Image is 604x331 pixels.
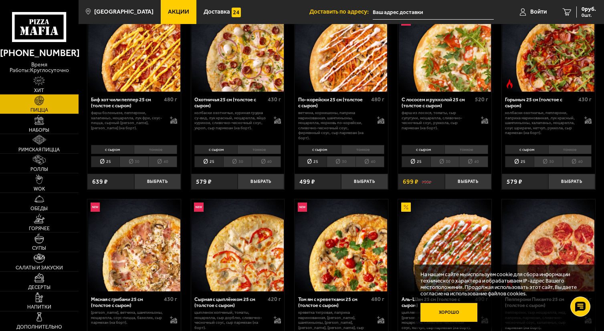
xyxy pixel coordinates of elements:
span: Войти [530,9,547,15]
button: Выбрать [134,174,181,189]
li: 40 [459,156,488,167]
button: Выбрать [238,174,284,189]
img: Пепперони Пиканто 25 см (толстое с сыром) [502,199,594,291]
p: ветчина, корнишоны, паприка маринованная, шампиньоны, моцарелла, морковь по-корейски, сливочно-че... [298,110,371,140]
div: Охотничья 25 см (толстое с сыром) [194,96,266,108]
span: 480 г [164,96,177,103]
span: Супы [32,246,46,251]
li: с сыром [194,145,237,154]
p: колбаски охотничьи, куриная грудка су-вид, лук красный, моцарелла, яйцо куриное, сливочно-чесночн... [194,110,267,130]
a: АкционныйАль-Шам 25 см (толстое с сыром) [398,199,491,291]
a: НовинкаТом ям с креветками 25 см (толстое с сыром) [295,199,388,291]
div: С лососем и рукколой 25 см (толстое с сыром) [402,96,473,108]
span: 430 г [164,296,177,303]
img: Новинка [91,203,100,212]
li: тонкое [444,145,488,154]
span: Горячее [29,226,50,231]
li: 40 [563,156,592,167]
span: 480 г [371,296,384,303]
button: Выбрать [548,174,595,189]
li: тонкое [134,145,177,154]
button: Выбрать [341,174,388,189]
p: цыпленок копченый, томаты, моцарелла, сыр дорблю, сливочно-чесночный соус, сыр пармезан (на борт). [194,310,267,330]
span: 499 ₽ [299,179,315,185]
div: Сырная с цыплёнком 25 см (толстое с сыром) [194,296,266,308]
li: 25 [505,156,534,167]
img: Новинка [298,203,307,212]
li: тонкое [237,145,281,154]
li: 40 [148,156,178,167]
div: Биф хот чили пеппер 25 см (толстое с сыром) [91,96,162,108]
span: 520 г [475,96,488,103]
span: Доставка [204,9,230,15]
li: с сыром [91,145,134,154]
span: 0 руб. [582,6,596,12]
span: Доставить по адресу: [309,9,373,15]
li: 40 [252,156,281,167]
li: 25 [91,156,120,167]
img: Том ям с креветками 25 см (толстое с сыром) [295,199,387,291]
span: 699 ₽ [403,179,418,185]
div: По-корейски 25 см (толстое с сыром) [298,96,370,108]
img: Новинка [194,203,204,212]
li: 30 [327,156,356,167]
span: Наборы [29,128,49,132]
img: 15daf4d41897b9f0e9f617042186c801.svg [232,8,241,17]
div: Горыныч 25 см (толстое с сыром) [505,96,576,108]
li: 30 [119,156,148,167]
p: фарш болоньезе, пепперони, халапеньо, моцарелла, лук фри, соус-пицца, сырный [PERSON_NAME], [PERS... [91,110,164,130]
p: колбаски Охотничьи, пепперони, паприка маринованная, лук красный, шампиньоны, халапеньо, моцарелл... [505,110,578,136]
img: Сырная с цыплёнком 25 см (толстое с сыром) [192,199,284,291]
span: Акции [168,9,189,15]
s: 799 ₽ [422,179,431,185]
img: Акционный [401,203,411,212]
img: Мясная с грибами 25 см (толстое с сыром) [88,199,180,291]
span: 579 ₽ [196,179,212,185]
span: Десерты [28,285,51,290]
li: 25 [194,156,223,167]
span: 0 шт. [582,13,596,18]
li: тонкое [341,145,384,154]
button: Выбрать [445,174,491,189]
button: Хорошо [420,303,477,322]
span: 430 г [578,96,592,103]
input: Ваш адрес доставки [373,5,493,20]
span: Роллы [30,167,48,172]
span: 420 г [268,296,281,303]
span: Обеды [30,206,48,211]
span: Пицца [30,108,48,112]
span: Дополнительно [16,325,62,329]
li: с сыром [505,145,548,154]
img: Острое блюдо [505,79,515,89]
p: На нашем сайте мы используем cookie для сбора информации технического характера и обрабатываем IP... [420,271,584,297]
li: 25 [402,156,430,167]
span: Римская пицца [18,147,60,152]
span: Напитки [27,305,51,309]
div: Аль-Шам 25 см (толстое с сыром) [402,296,473,308]
span: [GEOGRAPHIC_DATA] [94,9,154,15]
p: фарш из лосося, томаты, сыр сулугуни, моцарелла, сливочно-чесночный соус, руккола, сыр пармезан (... [402,110,475,130]
span: 579 ₽ [507,179,522,185]
span: 639 ₽ [92,179,108,185]
a: НовинкаМясная с грибами 25 см (толстое с сыром) [87,199,181,291]
span: Хит [34,88,44,93]
li: тонкое [548,145,592,154]
span: 480 г [371,96,384,103]
span: Салаты и закуски [16,265,63,270]
li: с сыром [402,145,444,154]
li: 30 [534,156,563,167]
span: 430 г [268,96,281,103]
div: Том ям с креветками 25 см (толстое с сыром) [298,296,370,308]
p: [PERSON_NAME], ветчина, шампиньоны, моцарелла, соус-пицца, базилик, сыр пармезан (на борт). [91,310,164,325]
a: Острое блюдоПепперони Пиканто 25 см (толстое с сыром) [502,199,595,291]
li: 40 [356,156,385,167]
li: 30 [223,156,252,167]
div: Мясная с грибами 25 см (толстое с сыром) [91,296,162,308]
p: цыпленок, лук репчатый, [PERSON_NAME], томаты, огурец, моцарелла, сливочно-чесночный соус, кетчуп... [402,310,475,330]
li: 25 [298,156,327,167]
li: с сыром [298,145,341,154]
img: Аль-Шам 25 см (толстое с сыром) [399,199,491,291]
a: НовинкаСырная с цыплёнком 25 см (толстое с сыром) [191,199,285,291]
span: WOK [34,187,45,191]
li: 30 [430,156,459,167]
